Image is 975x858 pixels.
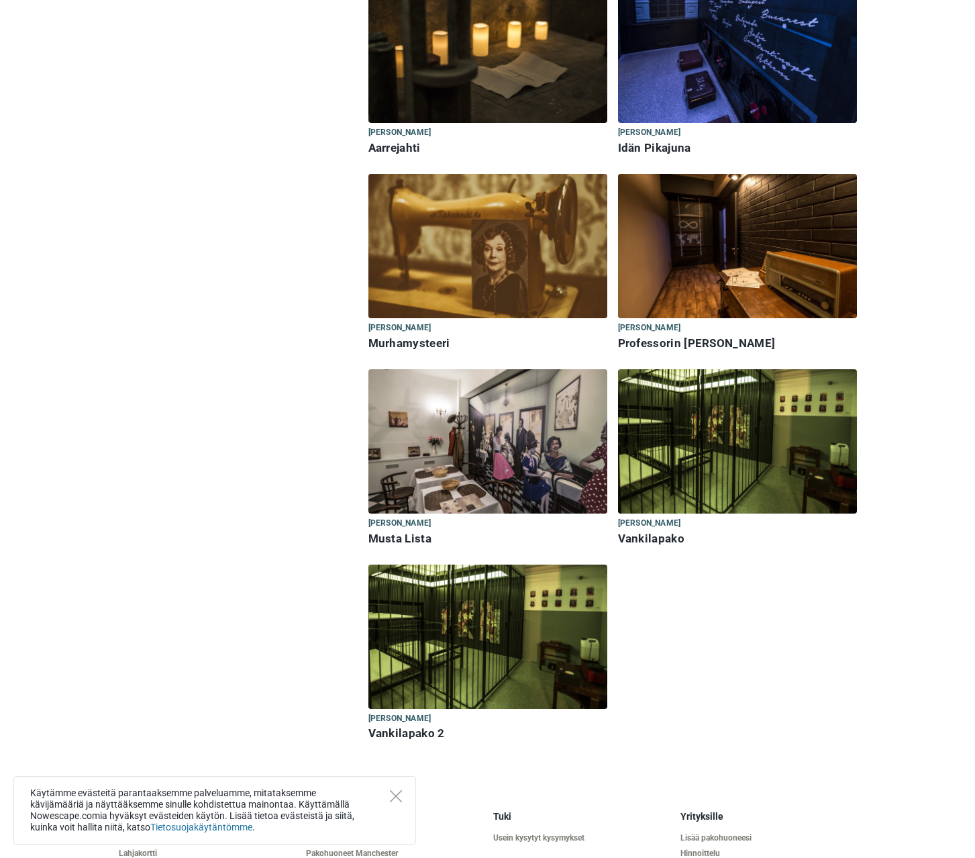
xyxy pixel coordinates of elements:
span: [PERSON_NAME] [368,321,431,336]
div: Käytämme evästeitä parantaaksemme palveluamme, mitataksemme kävijämääriä ja näyttääksemme sinulle... [13,776,416,845]
span: [PERSON_NAME] [618,126,681,140]
h6: Vankilapako 2 [368,726,607,741]
h6: Musta Lista [368,532,607,546]
span: [PERSON_NAME] [368,712,431,726]
h5: Tuki [493,811,670,822]
a: Vankilapako [PERSON_NAME] Vankilapako [618,369,857,549]
a: Musta Lista [PERSON_NAME] Musta Lista [368,369,607,549]
a: Vankilapako 2 [PERSON_NAME] Vankilapako 2 [368,565,607,744]
h6: Murhamysteeri [368,336,607,350]
span: [PERSON_NAME] [368,126,431,140]
h6: Professorin [PERSON_NAME] [618,336,857,350]
a: Lisää pakohuoneesi [680,833,857,843]
h5: Yrityksille [680,811,857,822]
img: Murhamysteeri [368,174,607,318]
h6: Aarrejahti [368,141,607,155]
h6: Vankilapako [618,532,857,546]
img: Vankilapako 2 [368,565,607,709]
a: Professorin Arvoitus [PERSON_NAME] Professorin [PERSON_NAME] [618,174,857,353]
span: [PERSON_NAME] [618,321,681,336]
img: Vankilapako [618,369,857,514]
a: Murhamysteeri [PERSON_NAME] Murhamysteeri [368,174,607,353]
img: Professorin Arvoitus [618,174,857,318]
h6: Idän Pikajuna [618,141,857,155]
span: [PERSON_NAME] [618,516,681,531]
a: Usein kysytyt kysymykset [493,833,670,843]
img: Musta Lista [368,369,607,514]
a: Tietosuojakäytäntömme [150,822,252,832]
button: Close [390,790,402,802]
span: [PERSON_NAME] [368,516,431,531]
